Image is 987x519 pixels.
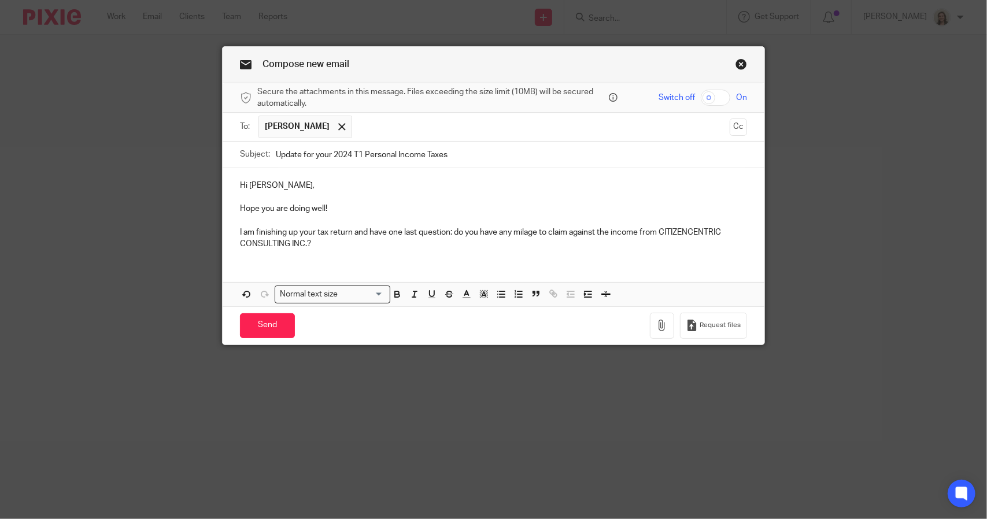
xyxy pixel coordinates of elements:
p: Hi [PERSON_NAME], [240,180,747,191]
p: I am finishing up your tax return and have one last question: do you have any milage to claim aga... [240,227,747,250]
div: Search for option [275,286,390,303]
input: Send [240,313,295,338]
button: Request files [680,313,747,339]
span: Compose new email [263,60,349,69]
span: Switch off [659,92,695,103]
span: Normal text size [278,288,341,301]
label: Subject: [240,149,270,160]
span: Request files [700,321,741,330]
a: Close this dialog window [735,58,747,74]
input: Search for option [342,288,383,301]
label: To: [240,121,253,132]
span: [PERSON_NAME] [265,121,330,132]
span: On [736,92,747,103]
button: Cc [730,118,747,136]
p: Hope you are doing well! [240,203,747,214]
span: Secure the attachments in this message. Files exceeding the size limit (10MB) will be secured aut... [257,86,606,110]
